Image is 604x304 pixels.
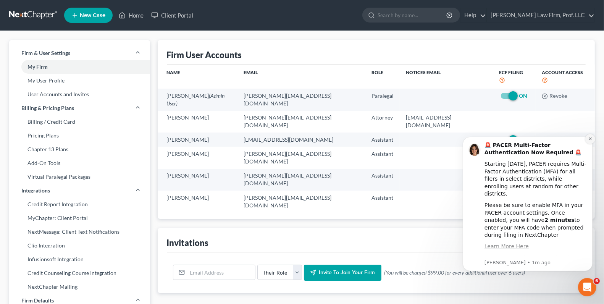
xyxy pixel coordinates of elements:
a: Credit Counseling Course Integration [9,266,150,280]
td: [PERSON_NAME][EMAIL_ADDRESS][DOMAIN_NAME] [237,89,365,110]
button: Revoke [542,93,567,99]
th: Role [365,65,400,89]
span: Assistant [371,136,393,143]
a: Clio Integration [9,239,150,252]
td: [PERSON_NAME][EMAIL_ADDRESS][DOMAIN_NAME] [237,147,365,168]
a: NextChapter Mailing [9,280,150,294]
th: Notices Email [400,65,493,89]
span: Assistant [371,172,393,179]
td: [PERSON_NAME] [158,147,238,168]
td: [PERSON_NAME] [158,133,238,147]
span: Billing & Pricing Plans [21,104,74,112]
a: Chapter 13 Plans [9,142,150,156]
span: 6 [594,278,600,284]
div: Firm User Accounts [167,49,242,60]
a: My User Profile [9,74,150,87]
a: Help [460,8,486,22]
span: Integrations [21,187,50,194]
td: [EMAIL_ADDRESS][DOMAIN_NAME] [400,111,493,133]
a: Infusionsoft Integration [9,252,150,266]
a: Integrations [9,184,150,197]
span: Paralegal [371,92,394,99]
a: Billing & Pricing Plans [9,101,150,115]
td: [EMAIL_ADDRESS][DOMAIN_NAME] [237,133,365,147]
a: Client Portal [147,8,197,22]
span: ECF Filing [499,70,523,75]
span: (You will be charged $99.00 for every additional user over 6 users) [384,269,525,277]
span: Invite to join your firm [319,269,375,276]
a: Billing / Credit Card [9,115,150,129]
a: Home [115,8,147,22]
td: [PERSON_NAME] [158,89,238,110]
button: Invite to join your firm [304,265,381,281]
input: Search by name... [378,8,447,22]
span: Attorney [371,114,393,121]
a: Add-On Tools [9,156,150,170]
a: [PERSON_NAME] Law Firm, Prof. LLC [487,8,594,22]
td: [PERSON_NAME] [158,169,238,191]
a: Credit Report Integration [9,197,150,211]
span: Assistant [371,194,393,201]
th: Name [158,65,238,89]
a: My Firm [9,60,150,74]
strong: ON [519,92,528,99]
a: MyChapter: Client Portal [9,211,150,225]
iframe: Intercom notifications message [451,125,604,283]
td: [PERSON_NAME] [158,111,238,133]
td: [PERSON_NAME][EMAIL_ADDRESS][DOMAIN_NAME] [237,191,365,212]
input: Email Address [187,265,255,280]
a: NextMessage: Client Text Notifications [9,225,150,239]
td: [PERSON_NAME][EMAIL_ADDRESS][DOMAIN_NAME] [237,111,365,133]
a: Firm & User Settings [9,46,150,60]
span: Firm & User Settings [21,49,70,57]
td: [PERSON_NAME][EMAIL_ADDRESS][DOMAIN_NAME] [237,169,365,191]
span: (Admin User) [167,92,225,107]
div: Invitations [167,237,209,248]
th: Email [237,65,365,89]
span: New Case [80,13,105,18]
a: Virtual Paralegal Packages [9,170,150,184]
td: [PERSON_NAME] [158,191,238,212]
iframe: Intercom live chat [578,278,596,296]
a: Pricing Plans [9,129,150,142]
span: Account Access [542,70,583,75]
span: Assistant [371,150,393,157]
a: User Accounts and Invites [9,87,150,101]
